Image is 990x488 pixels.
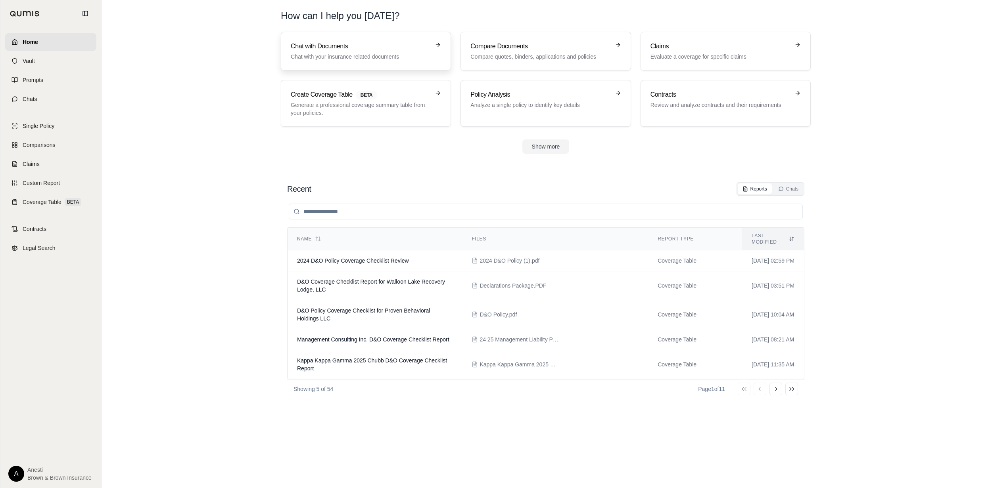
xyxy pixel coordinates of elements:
img: Qumis Logo [10,11,40,17]
a: Prompts [5,71,96,89]
span: Management Consulting Inc. D&O Coverage Checklist Report [297,336,449,343]
td: Coverage Table [648,271,742,300]
td: Coverage Table [648,300,742,329]
span: Anesti [27,466,92,474]
a: Claims [5,155,96,173]
span: Home [23,38,38,46]
span: Brown & Brown Insurance [27,474,92,482]
span: Chats [23,95,37,103]
td: Coverage Table [648,329,742,350]
a: Vault [5,52,96,70]
th: Report Type [648,228,742,250]
span: Custom Report [23,179,60,187]
td: [DATE] 03:51 PM [742,271,804,300]
div: Chats [778,186,798,192]
button: Show more [522,139,570,154]
span: D&O Coverage Checklist Report for Walloon Lake Recovery Lodge, LLC [297,278,445,293]
button: Reports [738,183,772,194]
h2: Recent [287,183,311,194]
span: Contracts [23,225,46,233]
td: [DATE] 10:04 AM [742,300,804,329]
a: Home [5,33,96,51]
p: Showing 5 of 54 [294,385,333,393]
span: Prompts [23,76,43,84]
h3: Create Coverage Table [291,90,430,99]
a: Comparisons [5,136,96,154]
div: Reports [742,186,767,192]
span: 2024 D&O Policy Coverage Checklist Review [297,257,409,264]
h1: How can I help you [DATE]? [281,10,400,22]
span: 2024 D&O Policy (1).pdf [480,257,539,265]
h3: Claims [650,42,790,51]
span: BETA [65,198,81,206]
a: ContractsReview and analyze contracts and their requirements [641,80,811,127]
span: D&O Policy.pdf [480,311,517,318]
span: BETA [356,91,377,99]
td: [DATE] 02:59 PM [742,250,804,271]
p: Review and analyze contracts and their requirements [650,101,790,109]
a: Legal Search [5,239,96,257]
span: D&O Policy Coverage Checklist for Proven Behavioral Holdings LLC [297,307,430,322]
div: Name [297,236,453,242]
span: Claims [23,160,40,168]
p: Analyze a single policy to identify key details [470,101,610,109]
h3: Compare Documents [470,42,610,51]
td: [DATE] 08:21 AM [742,329,804,350]
p: Chat with your insurance related documents [291,53,430,61]
span: Comparisons [23,141,55,149]
p: Generate a professional coverage summary table from your policies. [291,101,430,117]
button: Collapse sidebar [79,7,92,20]
a: ClaimsEvaluate a coverage for specific claims [641,32,811,71]
span: Coverage Table [23,198,61,206]
td: Coverage Table [648,250,742,271]
h3: Chat with Documents [291,42,430,51]
a: Chats [5,90,96,108]
button: Chats [773,183,803,194]
a: Custom Report [5,174,96,192]
th: Files [462,228,648,250]
p: Compare quotes, binders, applications and policies [470,53,610,61]
div: Page 1 of 11 [698,385,725,393]
span: 24 25 Management Liability Package Policy.PDF [480,335,559,343]
a: Contracts [5,220,96,238]
h3: Contracts [650,90,790,99]
a: Single Policy [5,117,96,135]
td: [DATE] 11:35 AM [742,350,804,379]
a: Coverage TableBETA [5,193,96,211]
span: Kappa Kappa Gamma 2025 Chubb D&O Coverage Checklist Report [297,357,447,372]
a: Compare DocumentsCompare quotes, binders, applications and policies [460,32,631,71]
span: Legal Search [23,244,56,252]
h3: Policy Analysis [470,90,610,99]
span: Kappa Kappa Gamma 2025 Chubb Financial Management Policy (1).pdf [480,360,559,368]
a: Policy AnalysisAnalyze a single policy to identify key details [460,80,631,127]
div: Last modified [752,233,794,245]
div: A [8,466,24,482]
td: Coverage Table [648,350,742,379]
a: Chat with DocumentsChat with your insurance related documents [281,32,451,71]
a: Create Coverage TableBETAGenerate a professional coverage summary table from your policies. [281,80,451,127]
span: Declarations Package.PDF [480,282,546,290]
p: Evaluate a coverage for specific claims [650,53,790,61]
span: Single Policy [23,122,54,130]
span: Vault [23,57,35,65]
